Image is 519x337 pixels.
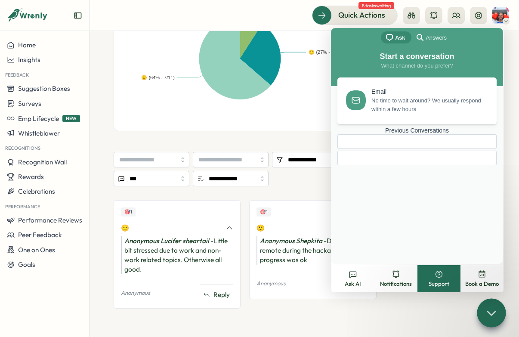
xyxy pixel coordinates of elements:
[18,231,62,239] span: Peer Feedback
[18,216,82,224] span: Performance Reviews
[18,99,41,108] span: Surveys
[213,290,230,300] span: Reply
[121,289,150,297] p: Anonymous
[18,84,70,93] span: Suggestion Boxes
[374,265,417,292] button: Notifications
[121,223,220,233] div: 😐
[260,237,322,245] i: Anonymous Shepkita
[309,49,342,55] text: 😐 (27% - 3/11)
[141,74,175,80] text: 🙂 (64% - 7/11)
[200,288,233,301] button: Reply
[460,265,504,292] button: Book a Demo
[18,246,55,254] span: One on Ones
[345,280,361,288] span: Ask AI
[256,207,271,216] div: Upvotes
[492,7,509,24] img: Anne Fraser-Vatto
[121,207,136,216] div: Upvotes
[18,158,67,166] span: Recognition Wall
[121,236,233,274] div: - Little bit stressed due to work and non-work related topics. Otherwise all good.
[18,41,36,49] span: Home
[331,265,374,292] button: Ask AI
[74,11,82,20] button: Expand sidebar
[18,114,59,123] span: Emp Lifecycle
[338,9,385,21] span: Quick Actions
[358,2,394,9] span: 8 tasks waiting
[18,260,35,269] span: Goals
[256,223,356,233] div: 🙂
[256,280,286,288] p: Anonymous
[465,280,499,288] span: Book a Demo
[62,115,80,122] span: NEW
[312,6,398,25] button: Quick Actions
[331,28,503,264] iframe: Help Scout Beacon - Live Chat, Contact Form, and Knowledge Base
[18,173,44,181] span: Rewards
[417,265,460,292] button: Support
[18,56,40,64] span: Insights
[18,187,55,195] span: Celebrations
[429,280,449,288] span: Support
[256,236,369,265] div: - Despite being remote during the hackaton the progress was ok
[124,237,209,245] i: Anonymous Lucifer sheartail
[380,280,412,288] span: Notifications
[18,129,60,137] span: Whistleblower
